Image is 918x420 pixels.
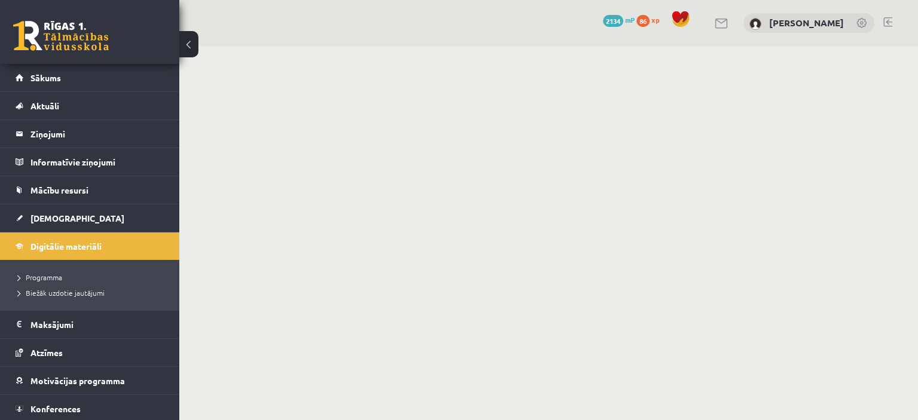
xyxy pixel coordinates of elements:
a: Aktuāli [16,92,164,119]
a: [DEMOGRAPHIC_DATA] [16,204,164,232]
span: xp [651,15,659,24]
legend: Ziņojumi [30,120,164,148]
legend: Informatīvie ziņojumi [30,148,164,176]
span: Konferences [30,403,81,414]
a: Sākums [16,64,164,91]
span: mP [625,15,635,24]
span: Motivācijas programma [30,375,125,386]
span: 2134 [603,15,623,27]
span: Mācību resursi [30,185,88,195]
span: 86 [637,15,650,27]
a: Atzīmes [16,339,164,366]
span: Atzīmes [30,347,63,358]
a: Mācību resursi [16,176,164,204]
a: Informatīvie ziņojumi [16,148,164,176]
a: Ziņojumi [16,120,164,148]
span: [DEMOGRAPHIC_DATA] [30,213,124,223]
span: Biežāk uzdotie jautājumi [18,288,105,298]
legend: Maksājumi [30,311,164,338]
img: Robijs Cabuls [749,18,761,30]
span: Sākums [30,72,61,83]
span: Aktuāli [30,100,59,111]
a: [PERSON_NAME] [769,17,844,29]
a: Digitālie materiāli [16,232,164,260]
a: Rīgas 1. Tālmācības vidusskola [13,21,109,51]
span: Programma [18,272,62,282]
a: 86 xp [637,15,665,24]
a: Maksājumi [16,311,164,338]
a: Programma [18,272,167,283]
span: Digitālie materiāli [30,241,102,252]
a: 2134 mP [603,15,635,24]
a: Motivācijas programma [16,367,164,394]
a: Biežāk uzdotie jautājumi [18,287,167,298]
